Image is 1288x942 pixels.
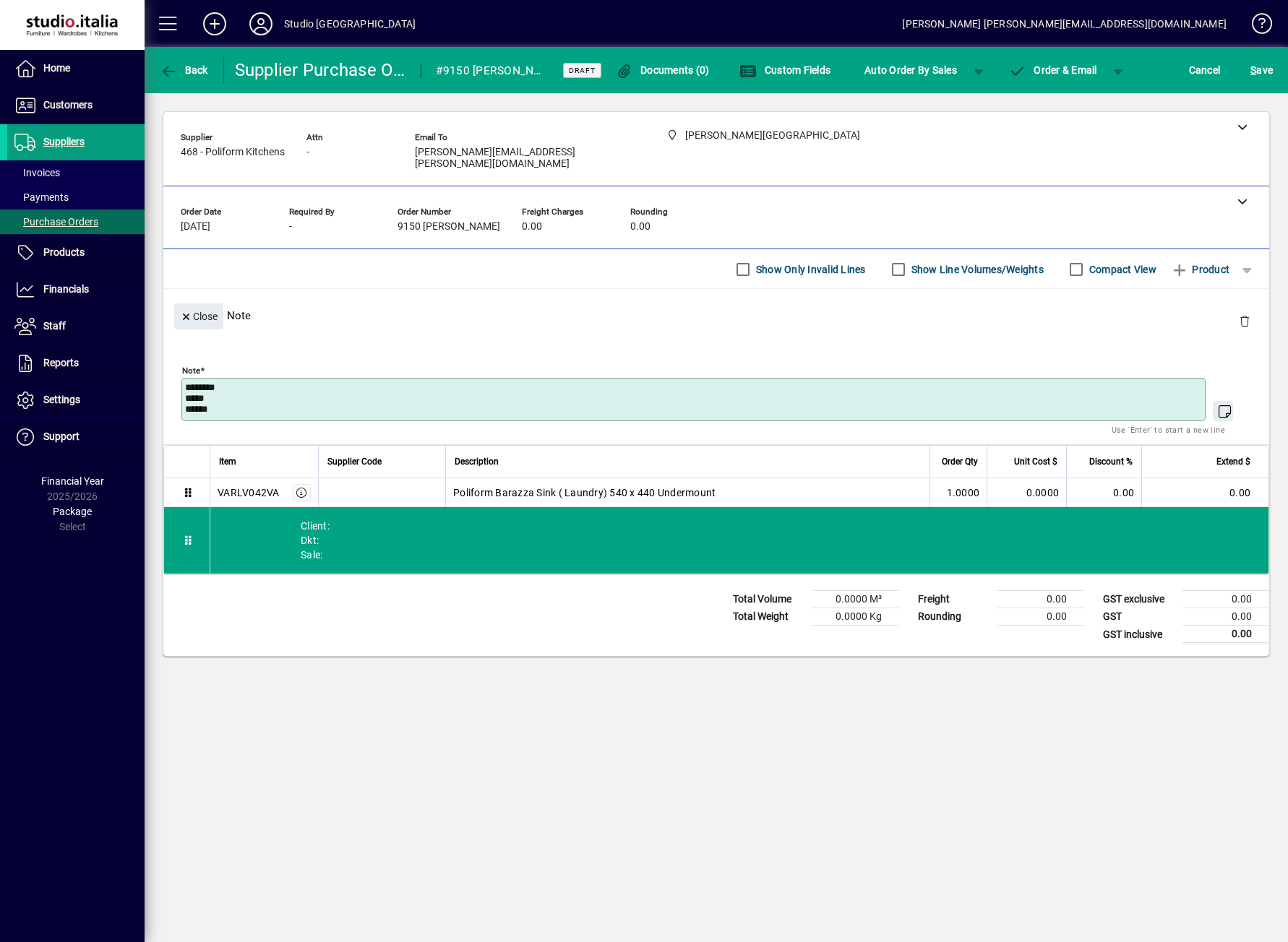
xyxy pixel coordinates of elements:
span: [PERSON_NAME][EMAIL_ADDRESS][PERSON_NAME][DOMAIN_NAME] [415,147,632,170]
span: Reports [43,357,79,368]
button: Add [192,11,238,37]
div: Studio [GEOGRAPHIC_DATA] [284,12,416,35]
span: Extend $ [1216,454,1250,470]
td: Rounding [911,608,997,626]
span: Package [53,506,92,517]
span: Draft [569,66,596,75]
a: Payments [7,185,145,209]
a: Support [7,419,145,455]
td: Total Volume [726,591,812,608]
span: - [289,221,292,233]
div: Supplier Purchase Order [235,59,406,82]
span: Staff [43,320,66,332]
mat-label: Note [182,366,200,376]
td: Total Weight [726,608,812,626]
td: 0.0000 Kg [812,608,899,626]
div: #9150 [PERSON_NAME] [436,59,546,82]
span: Back [160,64,208,76]
td: 0.00 [1141,478,1268,507]
app-page-header-button: Back [145,57,224,83]
td: 0.00 [1182,626,1269,644]
td: 0.00 [997,591,1084,608]
td: GST inclusive [1096,626,1182,644]
span: Customers [43,99,93,111]
div: Note [163,289,1269,342]
button: Save [1247,57,1276,83]
span: [DATE] [181,221,210,233]
span: ave [1250,59,1273,82]
a: Reports [7,345,145,381]
td: 0.0000 [987,478,1066,507]
td: GST [1096,608,1182,626]
span: Settings [43,394,80,405]
span: Support [43,431,80,442]
span: Home [43,62,70,74]
a: Products [7,235,145,271]
a: Knowledge Base [1241,3,1270,50]
mat-hint: Use 'Enter' to start a new line [1112,421,1225,438]
span: Item [219,454,236,470]
label: Show Only Invalid Lines [753,262,866,277]
app-page-header-button: Delete [1227,314,1262,327]
span: Payments [14,191,69,203]
app-page-header-button: Close [171,309,227,322]
span: 468 - Poliform Kitchens [181,147,285,158]
button: Documents (0) [612,57,713,83]
button: Auto Order By Sales [857,57,964,83]
span: Order Qty [942,454,978,470]
span: Product [1171,258,1229,281]
td: 0.00 [1182,608,1269,626]
button: Profile [238,11,284,37]
a: Staff [7,308,145,345]
span: Suppliers [43,136,85,147]
span: - [306,147,309,158]
span: Financials [43,283,89,295]
td: 0.00 [997,608,1084,626]
div: VARLV042VA [218,485,280,500]
span: Cancel [1189,59,1221,82]
span: Close [180,305,218,329]
span: 0.00 [522,221,542,233]
button: Order & Email [1002,57,1104,83]
button: Delete [1227,303,1262,338]
button: Cancel [1185,57,1224,83]
span: 0.00 [630,221,651,233]
div: [PERSON_NAME] [PERSON_NAME][EMAIL_ADDRESS][DOMAIN_NAME] [902,12,1227,35]
span: Poliform Barazza Sink ( Laundry) 540 x 440 Undermount [453,485,716,500]
span: Discount % [1089,454,1133,470]
a: Customers [7,87,145,124]
span: Invoices [14,167,60,178]
button: Back [156,57,212,83]
span: Custom Fields [739,64,830,76]
span: S [1250,64,1256,76]
a: Purchase Orders [7,209,145,234]
td: GST exclusive [1096,591,1182,608]
button: Close [174,303,223,329]
span: Order & Email [1009,64,1097,76]
td: 0.00 [1182,591,1269,608]
label: Compact View [1086,262,1156,277]
div: Client: Dkt: Sale: [210,507,1268,574]
a: Home [7,51,145,87]
td: 1.0000 [929,478,987,507]
span: Products [43,246,85,258]
a: Invoices [7,160,145,185]
span: Supplier Code [327,454,382,470]
button: Custom Fields [736,57,834,83]
td: Freight [911,591,997,608]
a: Settings [7,382,145,418]
span: Financial Year [41,475,104,487]
span: Documents (0) [616,64,710,76]
label: Show Line Volumes/Weights [909,262,1044,277]
span: Purchase Orders [14,216,98,228]
span: Auto Order By Sales [864,59,957,82]
span: Unit Cost $ [1014,454,1057,470]
td: 0.0000 M³ [812,591,899,608]
span: 9150 [PERSON_NAME] [398,221,500,233]
a: Financials [7,272,145,308]
td: 0.00 [1066,478,1141,507]
button: Product [1164,256,1237,282]
span: Description [455,454,499,470]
